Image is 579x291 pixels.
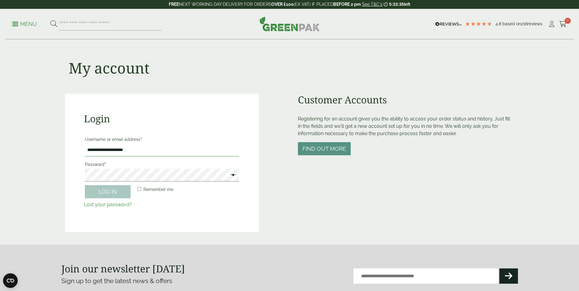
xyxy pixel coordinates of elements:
span: Remember me [143,187,173,192]
a: 0 [559,20,567,29]
strong: BEFORE 2 pm [333,2,361,7]
img: REVIEWS.io [435,22,462,26]
a: Lost your password? [84,202,132,207]
div: 4.79 Stars [465,21,492,27]
span: 0 [565,18,571,24]
p: Registering for an account gives you the ability to access your order status and history. Just fi... [298,115,514,137]
input: Remember me [137,187,141,191]
i: My Account [548,21,555,27]
button: Log in [85,185,131,198]
a: Menu [12,20,37,27]
img: GreenPak Supplies [259,16,320,31]
i: Cart [559,21,567,27]
strong: OVER £100 [271,2,294,7]
span: 4.8 [495,21,502,26]
label: Username or email address [85,135,239,144]
a: See T&C's [362,2,382,7]
label: Password [85,160,239,169]
span: left [404,2,410,7]
h1: My account [69,59,150,77]
span: 216 [521,21,527,26]
button: Open CMP widget [3,273,18,288]
span: Based on [502,21,521,26]
h2: Customer Accounts [298,94,514,106]
p: Sign up to get the latest news & offers [61,276,267,286]
span: reviews [527,21,542,26]
strong: Join our newsletter [DATE] [61,262,185,275]
p: Menu [12,20,37,28]
h2: Login [84,113,240,124]
a: Find out more [298,146,351,152]
span: 5:33:35 [389,2,404,7]
strong: FREE [169,2,179,7]
button: Find out more [298,142,351,155]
